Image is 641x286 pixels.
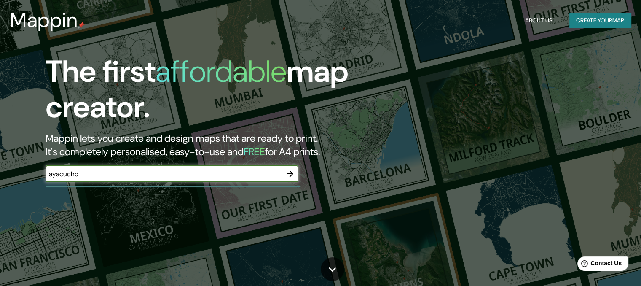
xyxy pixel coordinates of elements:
[46,54,366,132] h1: The first map creator.
[522,13,556,28] button: About Us
[566,253,632,277] iframe: Help widget launcher
[244,145,265,158] h5: FREE
[78,22,85,29] img: mappin-pin
[10,8,78,32] h3: Mappin
[46,132,366,159] h2: Mappin lets you create and design maps that are ready to print. It's completely personalised, eas...
[46,169,282,179] input: Choose your favourite place
[156,52,287,91] h1: affordable
[569,13,631,28] button: Create yourmap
